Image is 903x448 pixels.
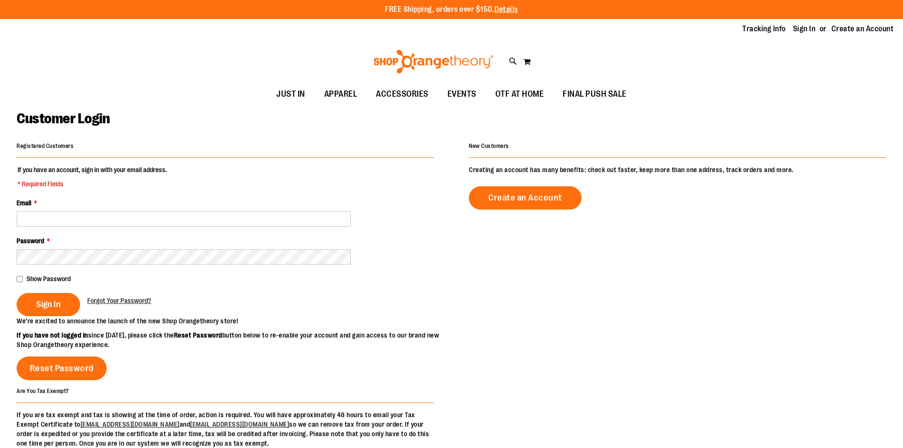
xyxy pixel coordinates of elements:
[324,83,357,105] span: APPAREL
[563,83,627,105] span: FINAL PUSH SALE
[366,83,438,105] a: ACCESSORIES
[486,83,554,105] a: OTF AT HOME
[87,297,151,304] span: Forgot Your Password?
[17,410,434,448] p: If you are tax exempt and tax is showing at the time of order, action is required. You will have ...
[17,143,73,149] strong: Registered Customers
[495,83,544,105] span: OTF AT HOME
[17,237,44,245] span: Password
[17,316,452,326] p: We’re excited to announce the launch of the new Shop Orangetheory store!
[190,421,289,428] a: [EMAIL_ADDRESS][DOMAIN_NAME]
[469,186,582,210] a: Create an Account
[376,83,429,105] span: ACCESSORIES
[17,110,109,127] span: Customer Login
[267,83,315,105] a: JUST IN
[315,83,367,105] a: APPAREL
[17,330,452,349] p: since [DATE], please click the button below to re-enable your account and gain access to our bran...
[742,24,786,34] a: Tracking Info
[276,83,305,105] span: JUST IN
[469,143,509,149] strong: New Customers
[30,363,94,374] span: Reset Password
[372,50,495,73] img: Shop Orangetheory
[488,192,562,203] span: Create an Account
[17,357,107,380] a: Reset Password
[17,387,69,394] strong: Are You Tax Exempt?
[17,165,168,189] legend: If you have an account, sign in with your email address.
[553,83,636,105] a: FINAL PUSH SALE
[18,179,167,189] span: * Required Fields
[36,299,61,310] span: Sign In
[81,421,180,428] a: [EMAIL_ADDRESS][DOMAIN_NAME]
[831,24,894,34] a: Create an Account
[385,4,518,15] p: FREE Shipping, orders over $150.
[174,331,222,339] strong: Reset Password
[27,275,71,283] span: Show Password
[17,331,88,339] strong: If you have not logged in
[469,165,886,174] p: Creating an account has many benefits: check out faster, keep more than one address, track orders...
[494,5,518,14] a: Details
[17,293,80,316] button: Sign In
[438,83,486,105] a: EVENTS
[447,83,476,105] span: EVENTS
[793,24,816,34] a: Sign In
[17,199,31,207] span: Email
[87,296,151,305] a: Forgot Your Password?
